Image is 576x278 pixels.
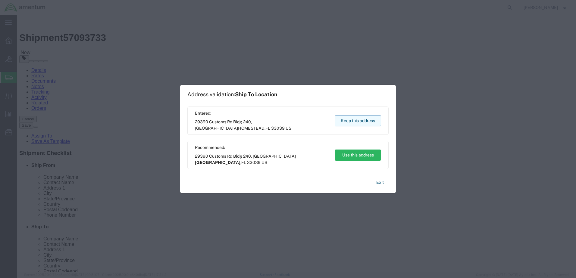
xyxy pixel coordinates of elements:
[195,110,329,116] span: Entered:
[261,160,267,165] span: US
[271,126,285,131] span: 33039
[187,91,277,98] h1: Address validation:
[241,160,246,165] span: FL
[195,153,329,166] span: 29390 Customs Rd Bldg 240, [GEOGRAPHIC_DATA] ,
[235,91,277,97] span: Ship To Location
[195,144,329,151] span: Recommended:
[335,150,381,161] button: Use this address
[195,160,240,165] span: [GEOGRAPHIC_DATA]
[195,119,329,131] span: 29390 Customs Rd Bldg 240, [GEOGRAPHIC_DATA] ,
[371,177,389,188] button: Exit
[286,126,291,131] span: US
[238,126,265,131] span: HOMESTEAD
[247,160,261,165] span: 33039
[265,126,270,131] span: FL
[335,115,381,126] button: Keep this address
